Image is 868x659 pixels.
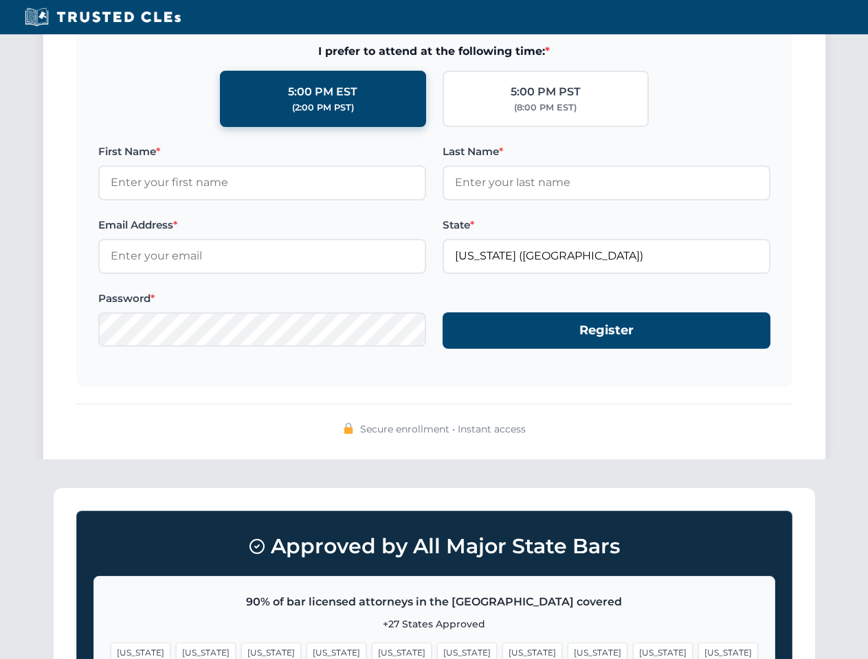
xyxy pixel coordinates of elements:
[443,165,770,200] input: Enter your last name
[21,7,185,27] img: Trusted CLEs
[514,101,577,115] div: (8:00 PM EST)
[98,43,770,60] span: I prefer to attend at the following time:
[98,165,426,200] input: Enter your first name
[443,239,770,273] input: Florida (FL)
[443,217,770,233] label: State
[343,423,354,434] img: 🔒
[443,312,770,349] button: Register
[98,239,426,273] input: Enter your email
[93,528,775,565] h3: Approved by All Major State Bars
[98,217,426,233] label: Email Address
[443,143,770,160] label: Last Name
[98,290,426,307] label: Password
[111,593,758,611] p: 90% of bar licensed attorneys in the [GEOGRAPHIC_DATA] covered
[360,421,526,437] span: Secure enrollment • Instant access
[511,83,581,101] div: 5:00 PM PST
[98,143,426,160] label: First Name
[288,83,357,101] div: 5:00 PM EST
[111,616,758,632] p: +27 States Approved
[292,101,354,115] div: (2:00 PM PST)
